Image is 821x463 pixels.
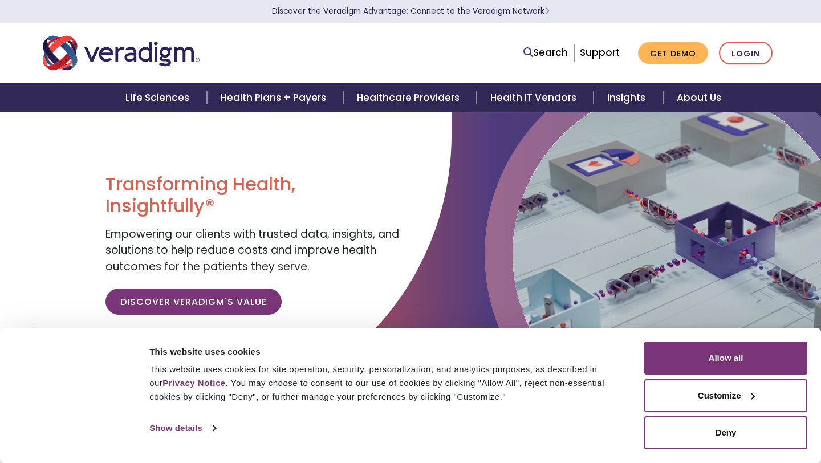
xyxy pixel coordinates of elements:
[663,83,735,112] a: About Us
[719,42,773,65] a: Login
[544,6,550,17] span: Learn More
[644,416,807,449] button: Deny
[343,83,477,112] a: Healthcare Providers
[272,6,550,17] a: Discover the Veradigm Advantage: Connect to the Veradigm NetworkLearn More
[149,363,631,404] div: This website uses cookies for site operation, security, personalization, and analytics purposes, ...
[43,34,200,72] img: Veradigm logo
[149,345,631,359] div: This website uses cookies
[594,83,663,112] a: Insights
[580,46,620,59] a: Support
[638,42,708,64] a: Get Demo
[477,83,594,112] a: Health IT Vendors
[644,342,807,375] button: Allow all
[523,45,568,60] a: Search
[112,83,206,112] a: Life Sciences
[644,379,807,412] button: Customize
[162,378,225,388] a: Privacy Notice
[207,83,343,112] a: Health Plans + Payers
[105,289,282,315] a: Discover Veradigm's Value
[105,226,399,274] span: Empowering our clients with trusted data, insights, and solutions to help reduce costs and improv...
[105,173,402,217] h1: Transforming Health, Insightfully®
[149,420,216,437] a: Show details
